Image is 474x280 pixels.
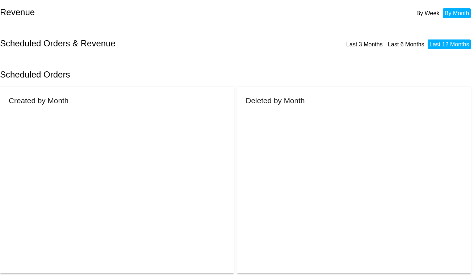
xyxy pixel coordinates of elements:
[246,96,305,105] h2: Deleted by Month
[346,41,383,47] a: Last 3 Months
[429,41,469,47] a: Last 12 Months
[9,96,68,105] h2: Created by Month
[388,41,424,47] a: Last 6 Months
[415,8,441,18] li: By Week
[443,8,471,18] li: By Month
